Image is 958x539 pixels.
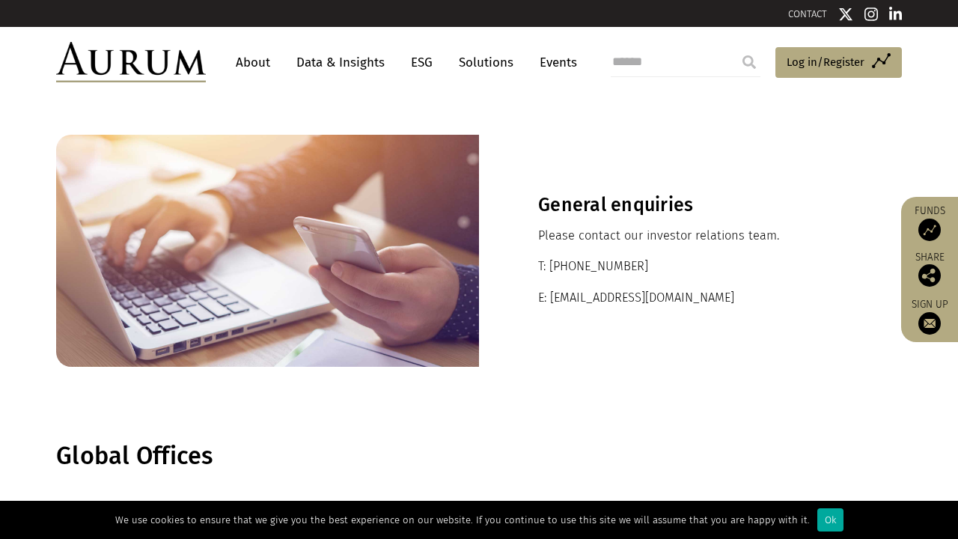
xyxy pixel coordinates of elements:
p: E: [EMAIL_ADDRESS][DOMAIN_NAME] [538,288,843,308]
h3: General enquiries [538,194,843,216]
p: Please contact our investor relations team. [538,226,843,246]
a: CONTACT [788,8,827,19]
h1: Global Offices [56,442,898,471]
a: Solutions [451,49,521,76]
img: Twitter icon [838,7,853,22]
img: Aurum [56,42,206,82]
a: Data & Insights [289,49,392,76]
img: Instagram icon [864,7,878,22]
img: Access Funds [918,219,941,241]
div: Ok [817,508,843,532]
a: Sign up [909,298,951,335]
input: Submit [734,47,764,77]
a: Funds [909,204,951,241]
a: ESG [403,49,440,76]
span: Log in/Register [787,53,864,71]
img: Linkedin icon [889,7,903,22]
img: Share this post [918,264,941,287]
a: Log in/Register [775,47,902,79]
p: T: [PHONE_NUMBER] [538,257,843,276]
a: Events [532,49,577,76]
a: About [228,49,278,76]
img: Sign up to our newsletter [918,312,941,335]
div: Share [909,252,951,287]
